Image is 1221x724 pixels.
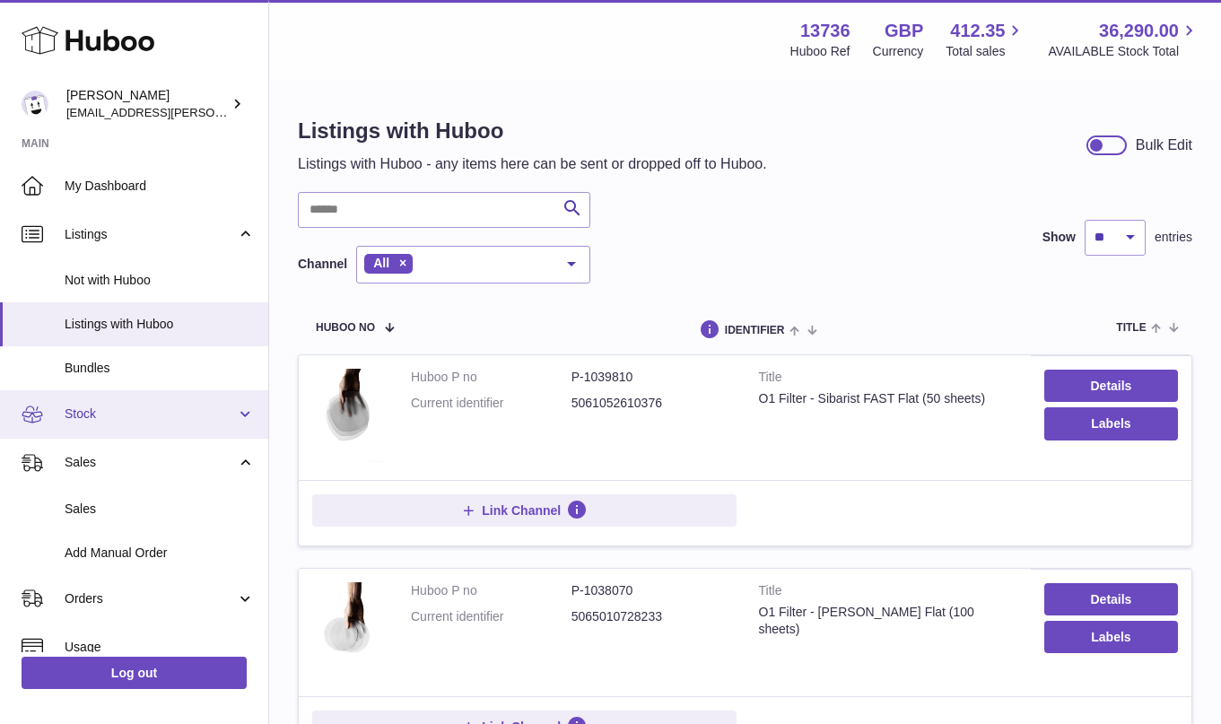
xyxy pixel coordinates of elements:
[65,360,255,377] span: Bundles
[298,154,767,174] p: Listings with Huboo - any items here can be sent or dropped off to Huboo.
[946,43,1025,60] span: Total sales
[1155,229,1192,246] span: entries
[571,369,732,386] dd: P-1039810
[1116,322,1146,334] span: title
[571,608,732,625] dd: 5065010728233
[1136,135,1192,155] div: Bulk Edit
[411,369,571,386] dt: Huboo P no
[571,582,732,599] dd: P-1038070
[65,272,255,289] span: Not with Huboo
[571,395,732,412] dd: 5061052610376
[316,322,375,334] span: Huboo no
[1044,407,1178,440] button: Labels
[22,657,247,689] a: Log out
[759,582,1017,604] strong: Title
[759,604,1017,638] div: O1 Filter - [PERSON_NAME] Flat (100 sheets)
[1048,43,1199,60] span: AVAILABLE Stock Total
[482,502,561,519] span: Link Channel
[22,91,48,118] img: horia@orea.uk
[411,608,571,625] dt: Current identifier
[65,454,236,471] span: Sales
[65,590,236,607] span: Orders
[65,178,255,195] span: My Dashboard
[298,256,347,273] label: Channel
[65,316,255,333] span: Listings with Huboo
[759,390,1017,407] div: O1 Filter - Sibarist FAST Flat (50 sheets)
[790,43,850,60] div: Huboo Ref
[298,117,767,145] h1: Listings with Huboo
[800,19,850,43] strong: 13736
[1044,621,1178,653] button: Labels
[312,582,384,678] img: O1 Filter - OREA Flat (100 sheets)
[65,639,255,656] span: Usage
[65,501,255,518] span: Sales
[373,256,389,270] span: All
[312,494,737,527] button: Link Channel
[885,19,923,43] strong: GBP
[66,105,360,119] span: [EMAIL_ADDRESS][PERSON_NAME][DOMAIN_NAME]
[725,325,785,336] span: identifier
[950,19,1005,43] span: 412.35
[312,369,384,462] img: O1 Filter - Sibarist FAST Flat (50 sheets)
[1044,583,1178,615] a: Details
[1099,19,1179,43] span: 36,290.00
[65,406,236,423] span: Stock
[1044,370,1178,402] a: Details
[759,369,1017,390] strong: Title
[411,582,571,599] dt: Huboo P no
[1042,229,1076,246] label: Show
[65,226,236,243] span: Listings
[873,43,924,60] div: Currency
[1048,19,1199,60] a: 36,290.00 AVAILABLE Stock Total
[411,395,571,412] dt: Current identifier
[65,545,255,562] span: Add Manual Order
[946,19,1025,60] a: 412.35 Total sales
[66,87,228,121] div: [PERSON_NAME]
